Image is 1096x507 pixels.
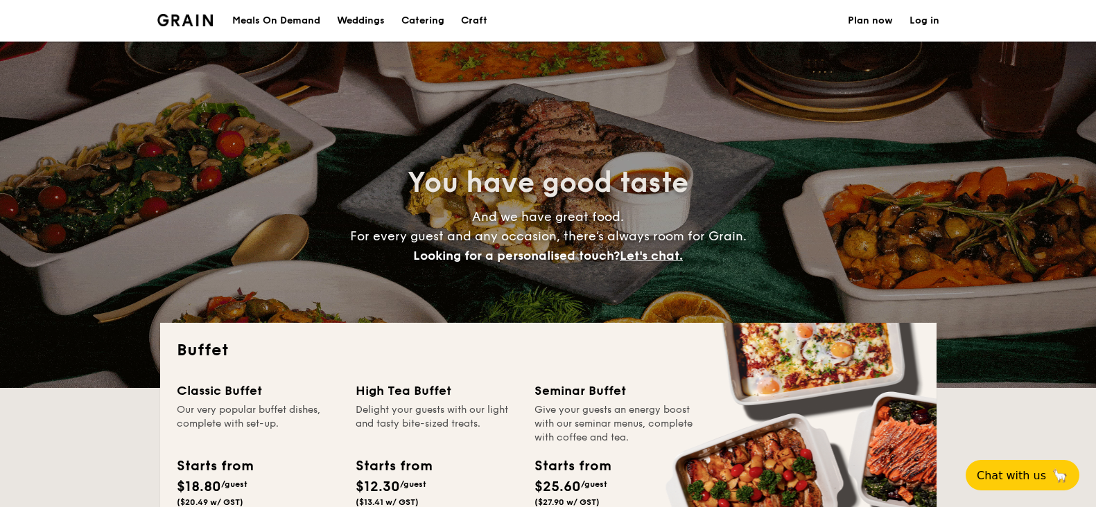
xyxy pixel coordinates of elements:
span: ($20.49 w/ GST) [177,497,243,507]
div: Starts from [177,456,252,477]
span: Let's chat. [620,248,683,263]
span: 🦙 [1052,468,1068,483]
img: Grain [157,14,214,26]
span: ($27.90 w/ GST) [534,497,600,507]
div: Our very popular buffet dishes, complete with set-up. [177,403,339,445]
div: Classic Buffet [177,381,339,400]
a: Logotype [157,14,214,26]
div: Give your guests an energy boost with our seminar menus, complete with coffee and tea. [534,403,697,445]
div: Seminar Buffet [534,381,697,400]
div: Starts from [356,456,431,477]
span: /guest [221,479,247,489]
span: ($13.41 w/ GST) [356,497,419,507]
span: $12.30 [356,479,400,495]
h2: Buffet [177,339,920,362]
div: Delight your guests with our light and tasty bite-sized treats. [356,403,518,445]
button: Chat with us🦙 [966,460,1079,490]
span: You have good taste [408,166,688,199]
span: $18.80 [177,479,221,495]
span: $25.60 [534,479,581,495]
div: High Tea Buffet [356,381,518,400]
span: Chat with us [977,469,1046,482]
span: Looking for a personalised touch? [413,248,620,263]
span: /guest [400,479,426,489]
span: And we have great food. For every guest and any occasion, there’s always room for Grain. [350,209,747,263]
div: Starts from [534,456,610,477]
span: /guest [581,479,607,489]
